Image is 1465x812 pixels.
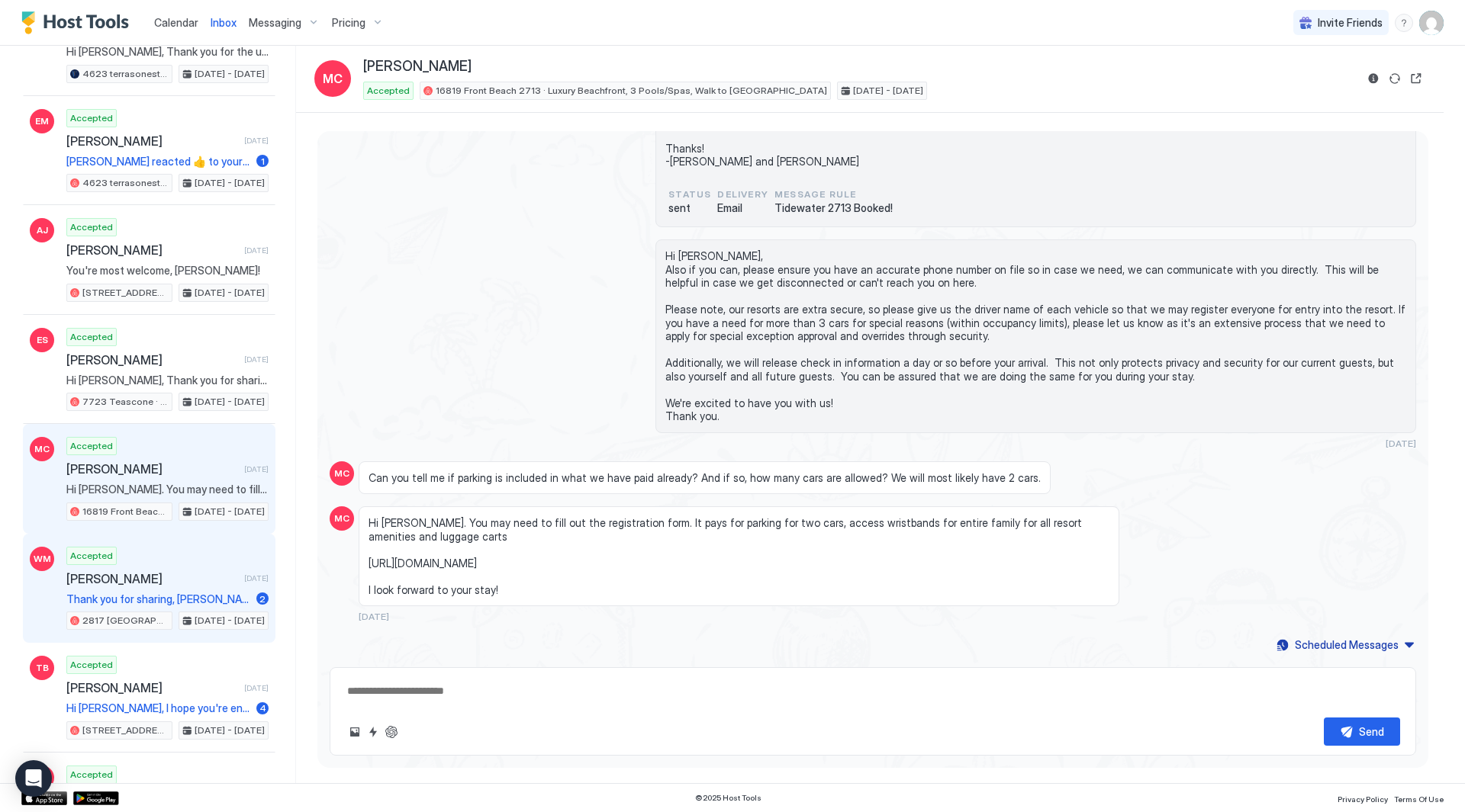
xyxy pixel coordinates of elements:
span: 4623 terrasonesta · Solterra Luxury [GEOGRAPHIC_DATA] w/View, near [GEOGRAPHIC_DATA]! [82,67,169,81]
button: Open reservation [1407,69,1425,88]
button: Upload image [346,723,364,741]
span: MC [334,467,349,480]
span: [PERSON_NAME] [66,133,238,149]
span: [DATE] - [DATE] [195,614,265,627]
span: Email [717,201,768,215]
span: [DATE] [244,683,269,693]
a: Privacy Policy [1338,790,1388,806]
span: [DATE] - [DATE] [195,724,265,737]
span: 2817 [GEOGRAPHIC_DATA] 205 · New! Windsor Hills Galaxy's Edge, 2mi to Disney! [82,614,169,627]
span: Delivery [717,188,768,201]
button: Scheduled Messages [1274,634,1416,655]
a: App Store [21,791,67,805]
span: Privacy Policy [1338,794,1388,804]
span: Accepted [367,84,410,98]
span: Thank you for sharing, [PERSON_NAME]. We’ll make sure to have it on file. I look forward to your ... [66,592,250,606]
span: Accepted [70,549,113,563]
span: 7723 Teascone · [GEOGRAPHIC_DATA][PERSON_NAME], 2 mi to Disney! [82,395,169,409]
span: Accepted [70,439,113,453]
span: Terms Of Use [1394,794,1444,804]
div: Open Intercom Messenger [15,760,52,797]
span: [STREET_ADDRESS][PERSON_NAME] · [GEOGRAPHIC_DATA], 11 Pools, Mini-Golf, Walk to Beach! [82,724,169,737]
span: Tidewater 2713 Booked! [774,201,893,215]
span: [DATE] [359,611,389,622]
a: Terms Of Use [1394,790,1444,806]
span: [STREET_ADDRESS] · Windsor Palms [PERSON_NAME]'s Ohana Villa, 3mi to Disney! [82,286,169,300]
span: [DATE] [244,246,269,255]
div: Scheduled Messages [1295,637,1399,653]
button: Send [1324,717,1400,746]
span: Hi [PERSON_NAME]. You may need to fill out the registration form. It pays for parking for two car... [369,516,1109,596]
span: © 2025 Host Tools [695,793,761,803]
span: [DATE] - [DATE] [195,67,265,81]
div: User profile [1419,11,1444,35]
button: Reservation information [1364,69,1383,88]
span: Messaging [249,16,301,30]
span: Accepted [70,768,113,782]
span: MC [334,512,349,525]
span: 16819 Front Beach 2713 · Luxury Beachfront, 3 Pools/Spas, Walk to [GEOGRAPHIC_DATA] [82,505,169,518]
span: sent [668,201,711,215]
span: ES [37,333,48,347]
span: Accepted [70,330,113,344]
span: 1 [261,156,265,167]
span: MC [323,69,343,88]
span: [DATE] - [DATE] [195,395,265,409]
div: menu [1395,14,1413,32]
span: status [668,188,711,201]
span: [PERSON_NAME] [363,58,472,75]
span: [PERSON_NAME] [66,242,238,258]
span: [PERSON_NAME] [66,352,238,367]
button: ChatGPT Auto Reply [382,723,401,741]
button: Sync reservation [1386,69,1404,88]
span: Hi [PERSON_NAME], Thank you for sharing your information. We'll ensure that the driver is registe... [66,374,269,387]
span: TB [36,661,49,675]
span: Calendar [154,16,198,29]
span: [DATE] [244,464,269,474]
span: Accepted [70,111,113,125]
span: You're most welcome, [PERSON_NAME]! [66,264,269,278]
span: AJ [37,223,48,237]
span: [PERSON_NAME] reacted 👍 to your message "Hi [PERSON_NAME], If you need pool heaters to keep the w... [66,155,250,168]
span: [PERSON_NAME] [66,571,238,586]
span: 2 [259,593,266,605]
span: [DATE] [244,355,269,364]
span: Can you tell me if parking is included in what we have paid already? And if so, how many cars are... [369,471,1041,485]
span: Invite Friends [1318,16,1383,30]
a: Inbox [211,14,237,30]
span: [DATE] [1386,438,1416,449]
span: Inbox [211,16,237,29]
span: MC [34,442,50,456]
span: Hi [PERSON_NAME], Thank you for the update! I've noted your cell phone number and that you'll be ... [66,45,269,59]
span: [DATE] - [DATE] [195,505,265,518]
span: EM [35,114,49,128]
a: Calendar [154,14,198,30]
span: [DATE] - [DATE] [195,286,265,300]
span: [DATE] - [DATE] [853,84,923,98]
span: WM [34,552,51,566]
span: [DATE] - [DATE] [195,176,265,190]
span: Hi [PERSON_NAME], Also if you can, please ensure you have an accurate phone number on file so in ... [665,249,1406,423]
span: Hi [PERSON_NAME], I hope you're enjoying planning your upcoming stay with us! I wanted to let you... [66,701,250,715]
span: Accepted [70,220,113,234]
div: Send [1359,724,1384,740]
span: [PERSON_NAME] [66,680,238,695]
span: 4 [259,702,266,714]
a: Host Tools Logo [21,11,136,34]
span: Accepted [70,658,113,672]
span: 16819 Front Beach 2713 · Luxury Beachfront, 3 Pools/Spas, Walk to [GEOGRAPHIC_DATA] [436,84,827,98]
span: Hi [PERSON_NAME]. You may need to fill out the registration form. It pays for parking for two car... [66,483,269,496]
button: Quick reply [364,723,382,741]
span: [DATE] [244,136,269,146]
span: [DATE] [244,573,269,583]
span: 4623 terrasonesta · Solterra Luxury [GEOGRAPHIC_DATA] w/View, near [GEOGRAPHIC_DATA]! [82,176,169,190]
a: Google Play Store [73,791,119,805]
span: Pricing [332,16,365,30]
span: Message Rule [774,188,893,201]
span: [PERSON_NAME] [66,461,238,477]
